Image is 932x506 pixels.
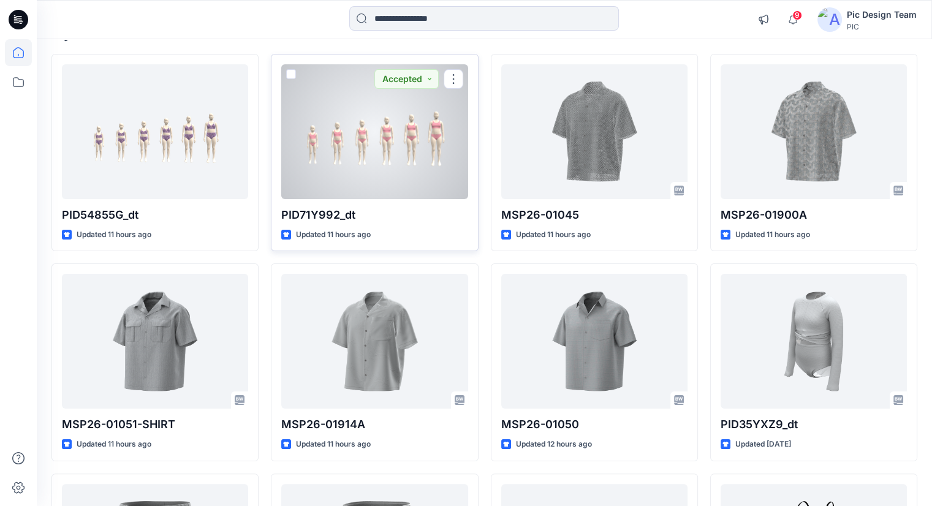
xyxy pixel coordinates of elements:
a: MSP26-01914A [281,274,468,409]
a: PID35YXZ9_dt [721,274,907,409]
div: Pic Design Team [847,7,917,22]
a: PID54855G_dt [62,64,248,199]
p: MSP26-01050 [501,416,688,433]
a: MSP26-01051-SHIRT [62,274,248,409]
p: Updated 11 hours ago [516,228,591,241]
a: MSP26-01900A [721,64,907,199]
div: PIC [847,22,917,31]
p: PID54855G_dt [62,206,248,224]
p: PID35YXZ9_dt [721,416,907,433]
span: 9 [792,10,802,20]
p: Updated 11 hours ago [296,228,371,241]
img: avatar [817,7,842,32]
p: Updated [DATE] [735,438,791,451]
a: MSP26-01050 [501,274,688,409]
p: Updated 11 hours ago [735,228,810,241]
p: Updated 12 hours ago [516,438,592,451]
p: MSP26-01900A [721,206,907,224]
p: Updated 11 hours ago [296,438,371,451]
p: Updated 11 hours ago [77,438,151,451]
p: PID71Y992_dt [281,206,468,224]
a: MSP26-01045 [501,64,688,199]
p: MSP26-01045 [501,206,688,224]
p: MSP26-01914A [281,416,468,433]
a: PID71Y992_dt [281,64,468,199]
p: Updated 11 hours ago [77,228,151,241]
p: MSP26-01051-SHIRT [62,416,248,433]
